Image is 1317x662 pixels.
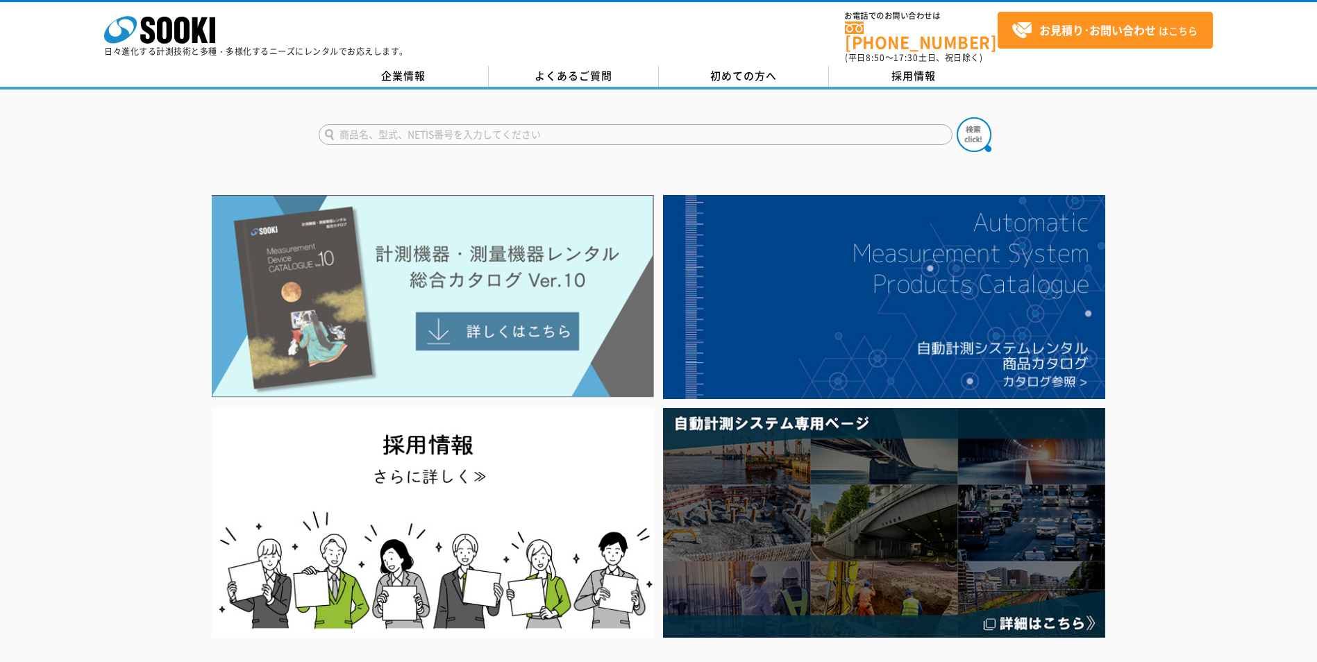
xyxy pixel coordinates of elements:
[659,66,829,87] a: 初めての方へ
[663,195,1105,399] img: 自動計測システムカタログ
[319,124,953,145] input: 商品名、型式、NETIS番号を入力してください
[998,12,1213,49] a: お見積り･お問い合わせはこちら
[663,408,1105,638] img: 自動計測システム専用ページ
[1039,22,1156,38] strong: お見積り･お問い合わせ
[104,47,408,56] p: 日々進化する計測技術と多種・多様化するニーズにレンタルでお応えします。
[319,66,489,87] a: 企業情報
[866,51,885,64] span: 8:50
[845,51,982,64] span: (平日 ～ 土日、祝日除く)
[957,117,991,152] img: btn_search.png
[1012,20,1198,41] span: はこちら
[845,12,998,20] span: お電話でのお問い合わせは
[212,408,654,638] img: SOOKI recruit
[489,66,659,87] a: よくあるご質問
[212,195,654,398] img: Catalog Ver10
[710,68,777,83] span: 初めての方へ
[894,51,918,64] span: 17:30
[829,66,999,87] a: 採用情報
[845,22,998,50] a: [PHONE_NUMBER]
